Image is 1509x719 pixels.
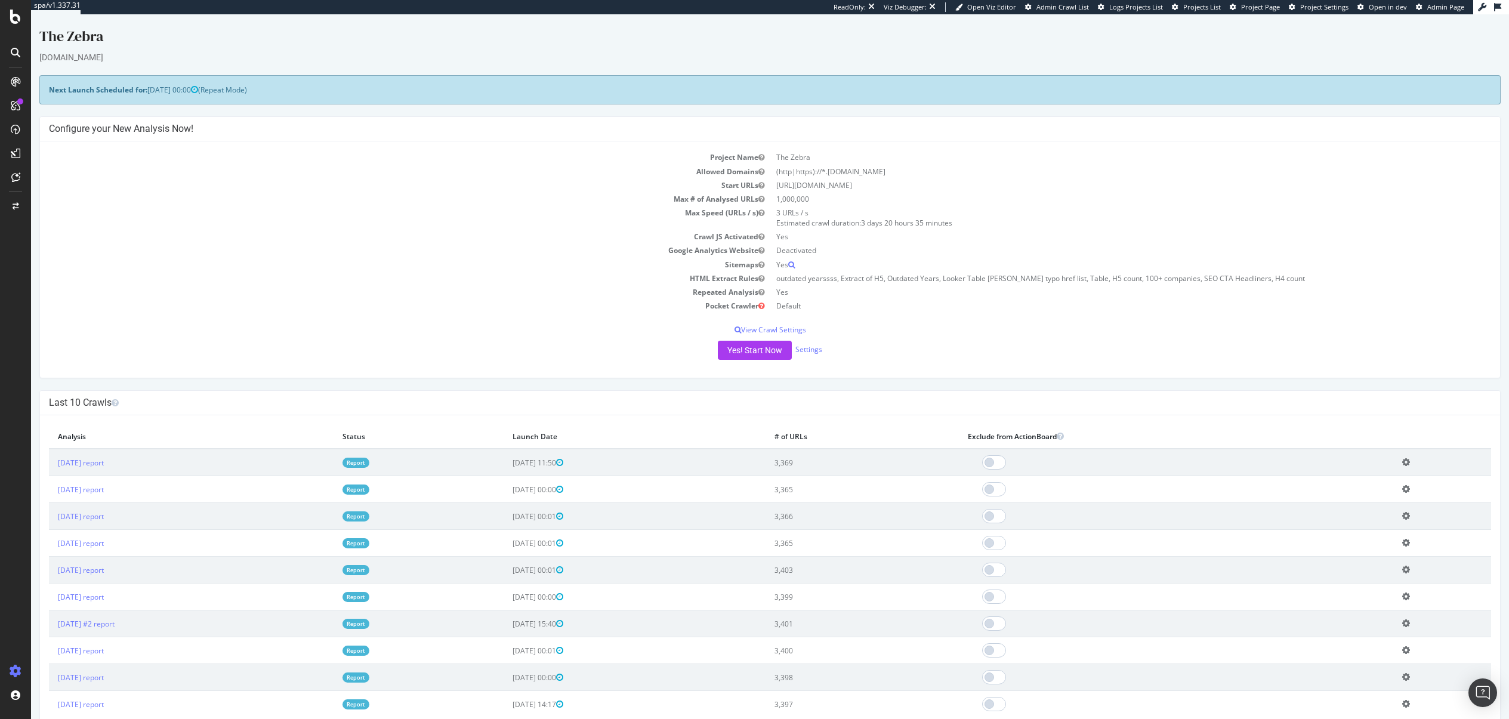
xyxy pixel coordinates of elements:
[1172,2,1221,12] a: Projects List
[735,650,928,677] td: 3,398
[311,470,338,480] a: Report
[482,631,532,641] span: [DATE] 00:01
[1025,2,1089,12] a: Admin Crawl List
[1230,2,1280,12] a: Project Page
[27,604,84,615] a: [DATE] #2 report
[739,271,1461,285] td: Yes
[884,2,927,12] div: Viz Debugger:
[739,257,1461,271] td: outdated yearssss, Extract of H5, Outdated Years, Looker Table [PERSON_NAME] typo href list, Tabl...
[18,229,739,243] td: Google Analytics Website
[18,109,1460,121] h4: Configure your New Analysis Now!
[27,524,73,534] a: [DATE] report
[18,382,1460,394] h4: Last 10 Crawls
[1416,2,1464,12] a: Admin Page
[739,150,1461,164] td: (http|https)://*.[DOMAIN_NAME]
[311,685,338,695] a: Report
[27,443,73,453] a: [DATE] report
[311,631,338,641] a: Report
[735,569,928,596] td: 3,399
[1427,2,1464,11] span: Admin Page
[739,215,1461,229] td: Yes
[1109,2,1163,11] span: Logs Projects List
[735,623,928,650] td: 3,400
[473,410,734,434] th: Launch Date
[18,192,739,215] td: Max Speed (URLs / s)
[18,136,739,150] td: Project Name
[18,150,739,164] td: Allowed Domains
[735,462,928,489] td: 3,365
[27,497,73,507] a: [DATE] report
[8,12,1470,37] div: The Zebra
[739,178,1461,192] td: 1,000,000
[27,658,73,668] a: [DATE] report
[1369,2,1407,11] span: Open in dev
[735,434,928,462] td: 3,369
[482,551,532,561] span: [DATE] 00:01
[18,178,739,192] td: Max # of Analysed URLs
[1183,2,1221,11] span: Projects List
[8,37,1470,49] div: [DOMAIN_NAME]
[311,443,338,453] a: Report
[830,203,921,214] span: 3 days 20 hours 35 minutes
[482,658,532,668] span: [DATE] 00:00
[834,2,866,12] div: ReadOnly:
[1468,678,1497,707] div: Open Intercom Messenger
[482,524,532,534] span: [DATE] 00:01
[735,410,928,434] th: # of URLs
[8,61,1470,90] div: (Repeat Mode)
[739,192,1461,215] td: 3 URLs / s Estimated crawl duration:
[482,470,532,480] span: [DATE] 00:00
[311,551,338,561] a: Report
[116,70,167,81] span: [DATE] 00:00
[482,578,532,588] span: [DATE] 00:00
[18,164,739,178] td: Start URLs
[482,443,532,453] span: [DATE] 11:50
[27,685,73,695] a: [DATE] report
[687,326,761,345] button: Yes! Start Now
[311,658,338,668] a: Report
[735,489,928,516] td: 3,366
[311,604,338,615] a: Report
[18,243,739,257] td: Sitemaps
[735,542,928,569] td: 3,403
[1289,2,1348,12] a: Project Settings
[928,410,1362,434] th: Exclude from ActionBoard
[739,285,1461,298] td: Default
[1241,2,1280,11] span: Project Page
[482,685,532,695] span: [DATE] 14:17
[955,2,1016,12] a: Open Viz Editor
[18,285,739,298] td: Pocket Crawler
[18,410,303,434] th: Analysis
[27,551,73,561] a: [DATE] report
[27,470,73,480] a: [DATE] report
[18,310,1460,320] p: View Crawl Settings
[764,330,791,340] a: Settings
[303,410,473,434] th: Status
[739,243,1461,257] td: Yes
[735,677,928,703] td: 3,397
[18,271,739,285] td: Repeated Analysis
[18,70,116,81] strong: Next Launch Scheduled for:
[311,524,338,534] a: Report
[27,631,73,641] a: [DATE] report
[311,578,338,588] a: Report
[735,596,928,623] td: 3,401
[482,497,532,507] span: [DATE] 00:01
[18,257,739,271] td: HTML Extract Rules
[739,136,1461,150] td: The Zebra
[735,516,928,542] td: 3,365
[1098,2,1163,12] a: Logs Projects List
[27,578,73,588] a: [DATE] report
[1300,2,1348,11] span: Project Settings
[311,497,338,507] a: Report
[739,229,1461,243] td: Deactivated
[1036,2,1089,11] span: Admin Crawl List
[482,604,532,615] span: [DATE] 15:40
[739,164,1461,178] td: [URL][DOMAIN_NAME]
[1357,2,1407,12] a: Open in dev
[967,2,1016,11] span: Open Viz Editor
[18,215,739,229] td: Crawl JS Activated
